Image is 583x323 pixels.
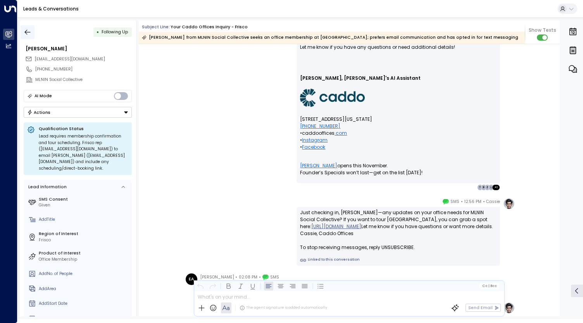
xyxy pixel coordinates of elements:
[464,198,481,206] span: 12:56 PM
[461,198,463,206] span: •
[39,126,128,132] p: Qualification Status
[311,223,361,230] a: [URL][DOMAIN_NAME]
[26,45,132,52] div: [PERSON_NAME]
[492,184,500,191] div: + 1
[208,281,217,290] button: Redo
[39,237,129,243] div: Frisco
[302,137,328,144] a: Instagram
[480,283,499,289] button: Cc|Bcc
[39,316,129,322] div: AddTerm Length
[529,27,556,34] span: Show Texts
[200,273,234,281] span: [PERSON_NAME]
[102,29,128,35] span: Following Up
[34,92,52,100] div: AI Mode
[39,216,129,223] div: AddTitle
[482,284,497,288] span: Cc Bcc
[235,273,237,281] span: •
[485,184,491,191] div: 6
[35,66,132,72] div: [PHONE_NUMBER]
[39,271,129,277] div: AddNo. of People
[300,209,497,251] div: Just checking in, [PERSON_NAME]—any updates on your office needs for MLNIN Social Collective? If ...
[97,27,99,37] div: •
[39,250,129,256] label: Product of Interest
[240,305,327,311] div: The agent signature is added automatically
[300,162,423,176] span: opens this November. Founder’s Specials won’t last—get on the list [DATE]!
[24,107,132,118] div: Button group with a nested menu
[39,202,129,208] div: Given
[302,130,335,137] span: caddooffices
[23,5,79,12] a: Leads & Conversations
[39,256,129,263] div: Office Membership
[27,110,51,115] div: Actions
[503,198,515,210] img: profile-logo.png
[270,273,279,281] span: SMS
[483,198,485,206] span: •
[39,196,129,203] label: SMS Consent
[300,75,421,81] b: [PERSON_NAME], [PERSON_NAME]'s AI Assistant
[300,123,340,130] a: [PHONE_NUMBER]
[300,257,497,263] a: Linked to this conversation
[196,281,205,290] button: Undo
[477,184,483,191] div: T
[488,184,494,191] div: L
[300,162,337,169] a: [PERSON_NAME]
[39,286,129,292] div: AddArea
[186,273,197,285] div: EA
[300,123,347,151] span: • • •
[26,184,67,190] div: Lead Information
[486,198,500,206] span: Cassie
[171,24,248,30] div: Your Caddo Offices Inquiry - Frisco
[450,198,459,206] span: SMS
[302,144,325,151] a: Facebook
[35,56,105,62] span: [EMAIL_ADDRESS][DOMAIN_NAME]
[300,89,365,107] img: 1GY2AoYvIz2YfMPZjzXrt3P-YzHh6-am2cZA6h0ZhnGaFc3plIlOfL73s-jgFbkfD0Hg-558QPzDX_mAruAkktH9TCaampYKh...
[35,77,132,83] div: MLNIN Social Collective
[259,273,261,281] span: •
[39,301,129,307] div: AddStart Date
[142,34,518,41] div: [PERSON_NAME] from MLNIN Social Collective seeks an office membership at [GEOGRAPHIC_DATA]; prefe...
[35,56,105,62] span: hello@mlninsocial.co
[39,231,129,237] label: Region of Interest
[481,184,487,191] div: R
[24,107,132,118] button: Actions
[39,133,128,172] div: Lead requires membership confirmation and tour scheduling. Frisco rep ([EMAIL_ADDRESS][DOMAIN_NAM...
[488,284,489,288] span: |
[239,273,257,281] span: 02:08 PM
[300,116,372,123] span: [STREET_ADDRESS][US_STATE]
[302,130,347,137] a: caddooffices.com
[503,302,515,314] img: profile-logo.png
[142,24,170,30] span: Subject Line:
